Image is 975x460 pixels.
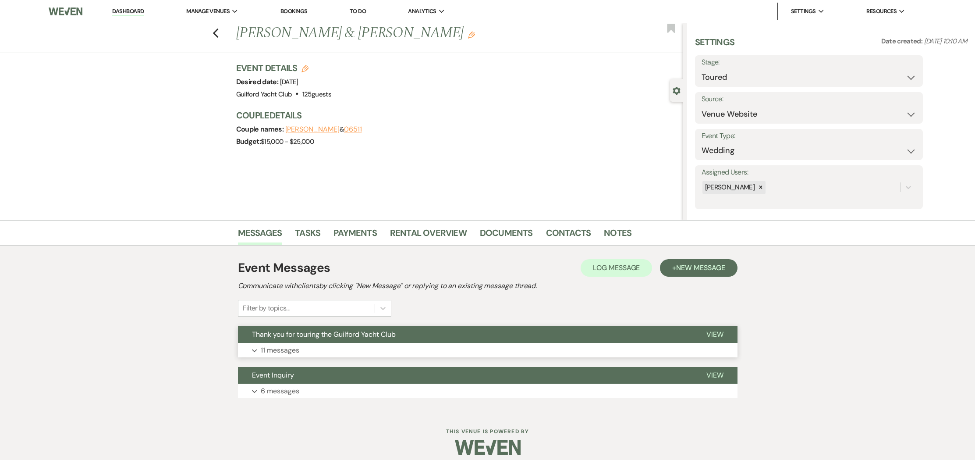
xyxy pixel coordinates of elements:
span: Log Message [593,263,640,272]
span: [DATE] 10:10 AM [924,37,967,46]
a: To Do [350,7,366,15]
a: Messages [238,226,282,245]
h3: Settings [695,36,735,55]
span: Thank you for touring the Guilford Yacht Club [252,330,396,339]
button: 11 messages [238,343,737,358]
h1: Event Messages [238,259,330,277]
h1: [PERSON_NAME] & [PERSON_NAME] [236,23,590,44]
a: Rental Overview [390,226,467,245]
span: Desired date: [236,77,280,86]
span: Resources [866,7,897,16]
span: & [285,125,362,134]
button: Thank you for touring the Guilford Yacht Club [238,326,692,343]
a: Contacts [546,226,591,245]
span: Date created: [881,37,924,46]
button: Event Inquiry [238,367,692,384]
label: Assigned Users: [702,166,916,179]
span: Event Inquiry [252,371,294,380]
h3: Couple Details [236,109,674,121]
button: 06511 [344,126,362,133]
img: Weven Logo [49,2,82,21]
label: Source: [702,93,916,106]
button: Close lead details [673,86,681,94]
span: Couple names: [236,125,285,134]
span: [DATE] [280,78,298,86]
a: Documents [480,226,533,245]
button: Log Message [581,259,652,277]
h2: Communicate with clients by clicking "New Message" or replying to an existing message thread. [238,281,737,291]
a: Dashboard [112,7,144,16]
label: Stage: [702,56,916,69]
span: Settings [791,7,816,16]
span: Analytics [408,7,436,16]
p: 11 messages [261,345,299,356]
a: Tasks [295,226,320,245]
span: Manage Venues [186,7,230,16]
button: [PERSON_NAME] [285,126,340,133]
p: 6 messages [261,385,299,397]
span: View [706,330,723,339]
div: Filter by topics... [243,303,290,314]
span: New Message [676,263,725,272]
a: Payments [333,226,377,245]
button: +New Message [660,259,737,277]
button: View [692,326,737,343]
div: [PERSON_NAME] [702,181,756,194]
span: View [706,371,723,380]
span: 125 guests [302,90,331,99]
span: Guilford Yacht Club [236,90,292,99]
span: $15,000 - $25,000 [261,137,314,146]
button: View [692,367,737,384]
button: Edit [468,31,475,39]
label: Event Type: [702,130,916,143]
h3: Event Details [236,62,331,74]
a: Notes [604,226,631,245]
button: 6 messages [238,384,737,399]
a: Bookings [280,7,308,15]
span: Budget: [236,137,261,146]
